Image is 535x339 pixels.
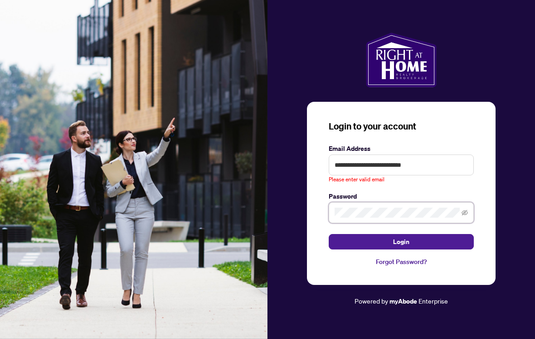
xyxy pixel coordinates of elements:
span: eye-invisible [462,209,468,216]
span: Powered by [355,297,388,305]
span: Enterprise [418,297,448,305]
span: Please enter valid email [329,175,384,184]
img: ma-logo [366,33,436,87]
button: Login [329,234,474,249]
span: Login [393,234,409,249]
a: myAbode [389,296,417,306]
label: Password [329,191,474,201]
a: Forgot Password? [329,257,474,267]
h3: Login to your account [329,120,474,133]
label: Email Address [329,144,474,154]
